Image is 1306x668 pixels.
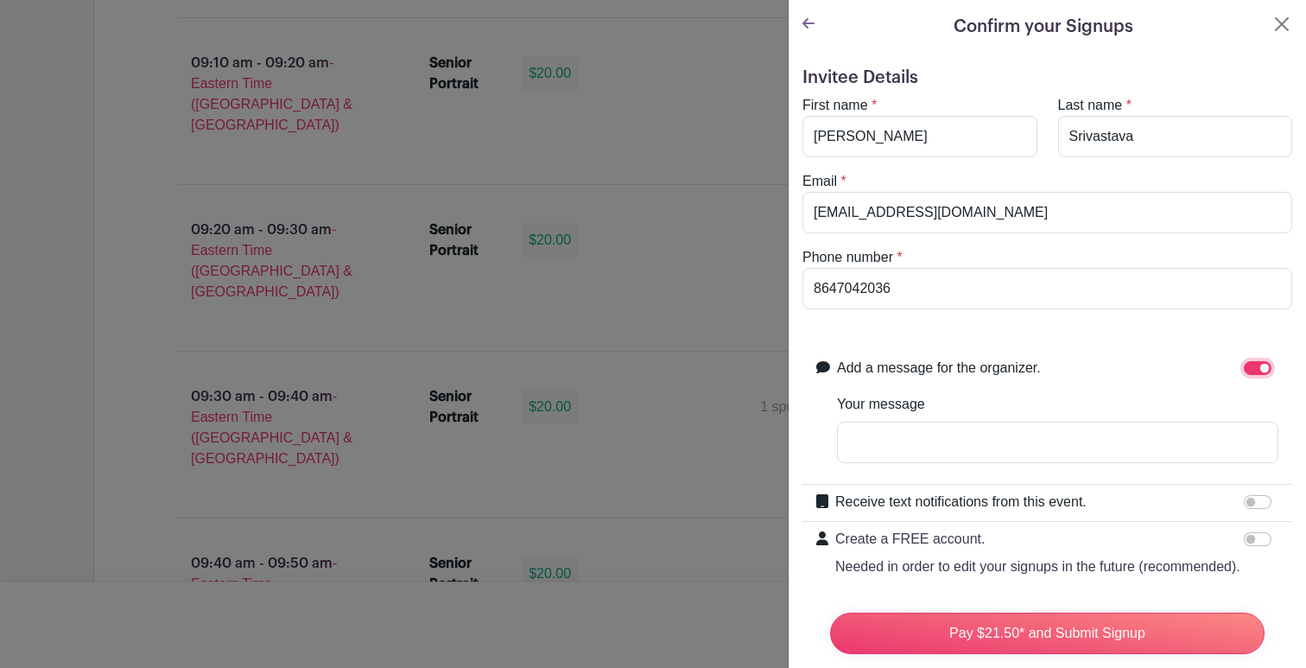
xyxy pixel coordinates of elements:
[835,557,1240,577] p: Needed in order to edit your signups in the future (recommended).
[835,492,1087,512] label: Receive text notifications from this event.
[802,95,868,116] label: First name
[1271,14,1292,35] button: Close
[835,529,1240,550] p: Create a FREE account.
[802,171,837,192] label: Email
[954,14,1133,40] h5: Confirm your Signups
[802,67,1292,88] h5: Invitee Details
[1058,95,1123,116] label: Last name
[837,394,925,415] label: Your message
[830,613,1265,654] input: Pay $21.50* and Submit Signup
[837,358,1041,379] label: Add a message for the organizer.
[802,247,893,268] label: Phone number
